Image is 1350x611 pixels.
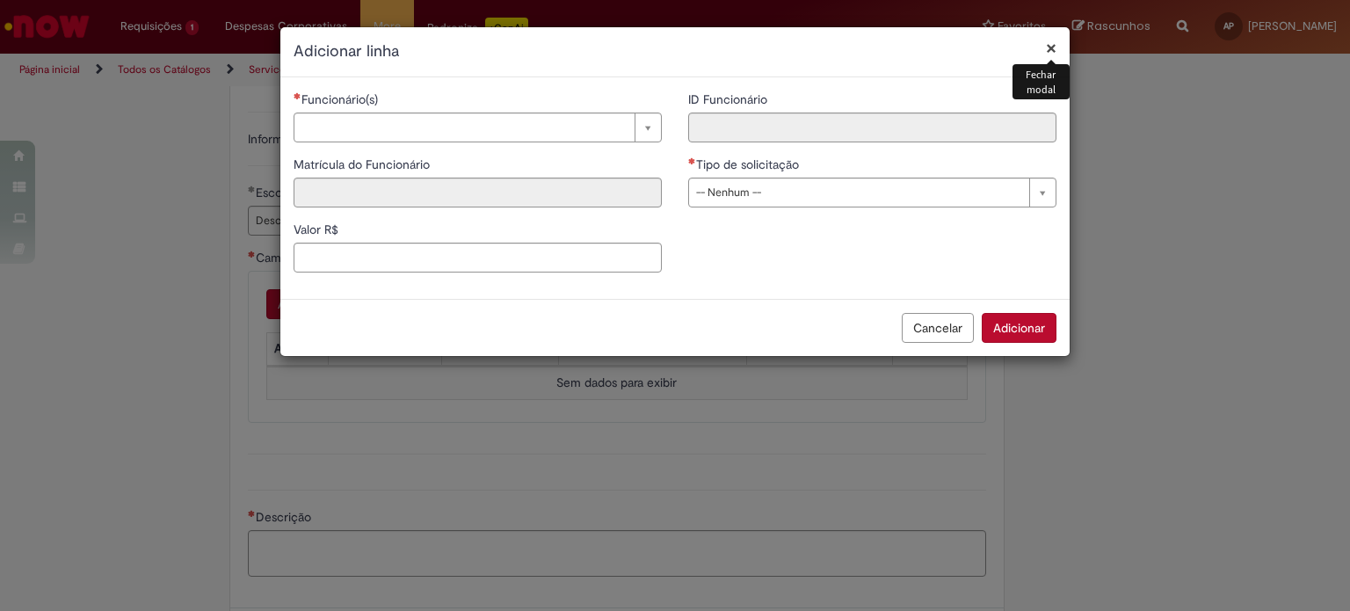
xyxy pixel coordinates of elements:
[902,313,974,343] button: Cancelar
[688,157,696,164] span: Necessários
[688,91,771,107] span: Somente leitura - ID Funcionário
[301,91,381,107] span: Necessários - Funcionário(s)
[294,40,1056,63] h2: Adicionar linha
[294,113,662,142] a: Limpar campo Funcionário(s)
[688,113,1056,142] input: ID Funcionário
[294,222,342,237] span: Valor R$
[982,313,1056,343] button: Adicionar
[294,178,662,207] input: Matrícula do Funcionário
[1012,64,1070,99] div: Fechar modal
[696,178,1020,207] span: -- Nenhum --
[1046,39,1056,57] button: Fechar modal
[696,156,802,172] span: Tipo de solicitação
[294,92,301,99] span: Necessários
[294,243,662,273] input: Valor R$
[294,156,433,172] span: Somente leitura - Matrícula do Funcionário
